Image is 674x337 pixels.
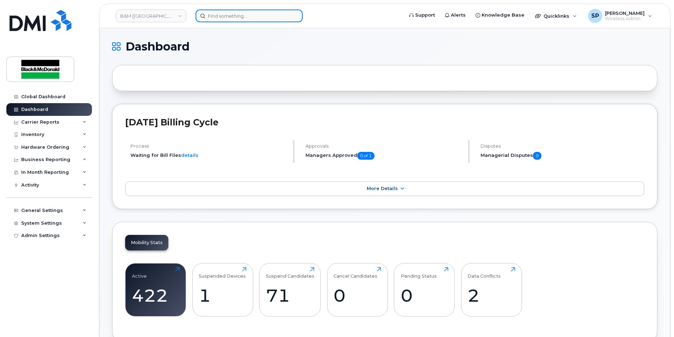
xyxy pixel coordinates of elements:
[401,267,448,312] a: Pending Status0
[333,267,381,312] a: Cancel Candidates0
[125,117,644,128] h2: [DATE] Billing Cycle
[401,285,448,306] div: 0
[266,285,314,306] div: 71
[306,143,463,149] h4: Approvals
[481,143,644,149] h4: Disputes
[266,267,314,279] div: Suspend Candidates
[126,41,190,52] span: Dashboard
[333,267,377,279] div: Cancel Candidates
[367,186,398,191] span: More Details
[481,152,644,160] h5: Managerial Disputes
[333,285,381,306] div: 0
[132,285,180,306] div: 422
[199,285,246,306] div: 1
[467,285,515,306] div: 2
[130,152,287,159] li: Waiting for Bill Files
[467,267,501,279] div: Data Conflicts
[199,267,246,279] div: Suspended Devices
[533,152,541,160] span: 0
[266,267,314,312] a: Suspend Candidates71
[199,267,246,312] a: Suspended Devices1
[357,152,374,160] span: 0 of 1
[132,267,147,279] div: Active
[130,143,287,149] h4: Process
[132,267,180,312] a: Active422
[467,267,515,312] a: Data Conflicts2
[306,152,463,160] h5: Managers Approved
[181,152,198,158] a: details
[401,267,437,279] div: Pending Status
